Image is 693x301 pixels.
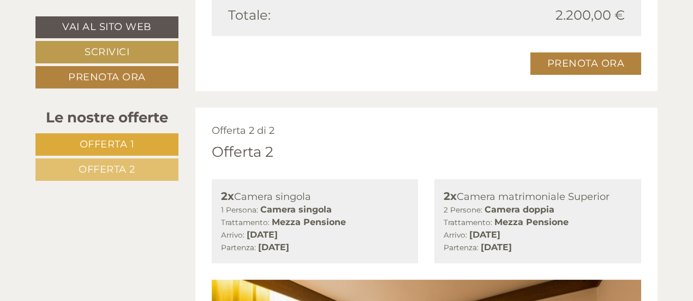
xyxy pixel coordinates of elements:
small: Trattamento: [444,218,492,227]
b: 2x [444,190,457,203]
div: Hotel Mondschein [16,32,183,40]
a: Prenota ora [35,66,178,88]
a: Scrivici [35,41,178,63]
small: 10:01 [16,53,183,61]
b: Mezza Pensione [494,217,569,227]
b: Camera singola [260,204,332,215]
small: Arrivo: [444,231,467,239]
b: [DATE] [481,242,512,252]
div: Offerta 2 [212,142,273,162]
div: Camera singola [221,188,409,204]
div: Camera matrimoniale Superior [444,188,632,204]
b: [DATE] [258,242,289,252]
b: Mezza Pensione [272,217,346,227]
small: 2 Persone: [444,205,482,214]
small: 1 Persona: [221,205,258,214]
small: Partenza: [444,243,479,252]
a: Vai al sito web [35,16,178,38]
span: 2.200,00 € [555,6,625,25]
small: Trattamento: [221,218,270,227]
span: Offerta 2 di 2 [212,125,274,137]
b: [DATE] [469,229,500,240]
small: Arrivo: [221,231,244,239]
span: Offerta 1 [80,138,135,150]
div: Buon giorno, come possiamo aiutarla? [8,29,188,63]
small: Partenza: [221,243,256,252]
b: 2x [221,190,234,203]
a: Prenota ora [530,52,642,75]
b: [DATE] [247,229,278,240]
span: Offerta 2 [79,163,135,175]
div: [DATE] [194,8,236,27]
div: Le nostre offerte [35,108,178,128]
b: Camera doppia [485,204,554,215]
div: Totale: [220,6,427,25]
